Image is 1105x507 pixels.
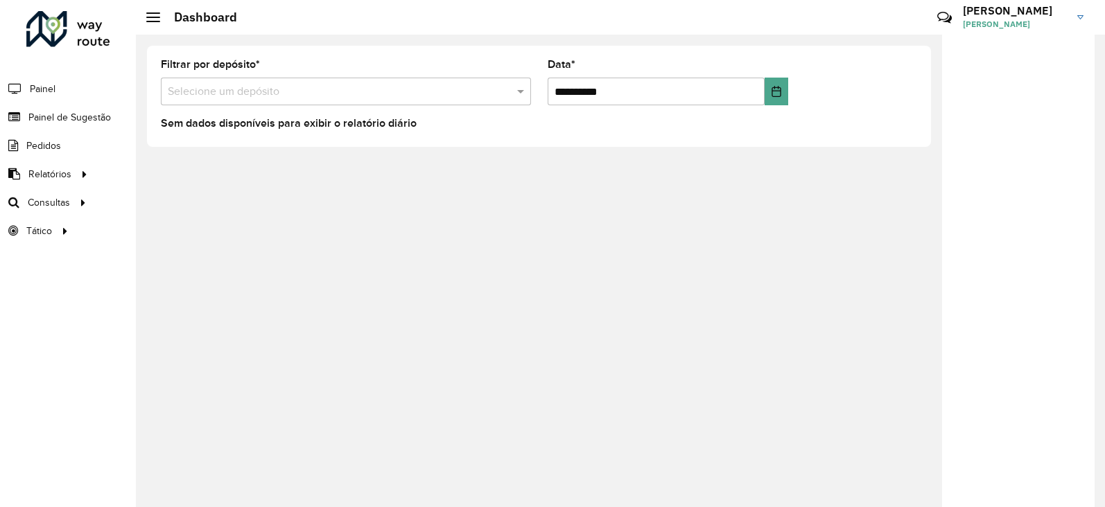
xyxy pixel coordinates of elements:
label: Data [548,56,575,73]
span: Relatórios [28,167,71,181]
label: Filtrar por depósito [161,56,260,73]
h2: Dashboard [160,10,237,25]
h3: [PERSON_NAME] [963,4,1067,17]
a: Contato Rápido [930,3,959,33]
button: Choose Date [765,78,788,105]
span: Painel de Sugestão [28,110,111,125]
span: Tático [26,224,52,238]
label: Sem dados disponíveis para exibir o relatório diário [161,115,417,132]
span: Pedidos [26,139,61,153]
span: [PERSON_NAME] [963,18,1067,30]
span: Painel [30,82,55,96]
span: Consultas [28,195,70,210]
